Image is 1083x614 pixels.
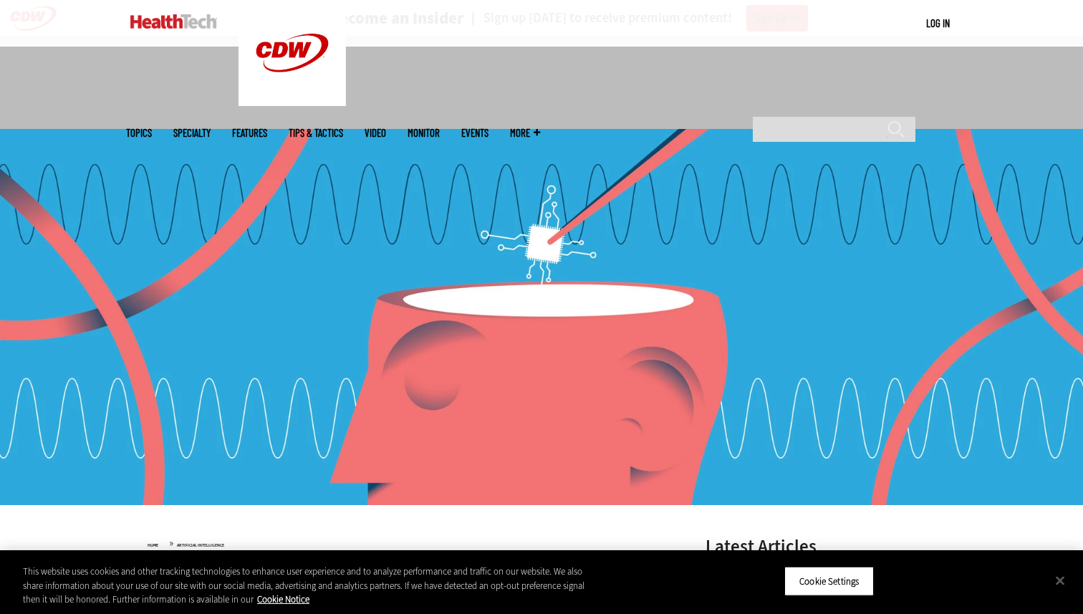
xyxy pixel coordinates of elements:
[784,566,874,596] button: Cookie Settings
[1044,565,1076,596] button: Close
[148,537,668,549] div: »
[461,128,488,138] a: Events
[148,542,158,548] a: Home
[408,128,440,138] a: MonITor
[177,542,224,548] a: Artificial Intelligence
[926,16,950,29] a: Log in
[126,128,152,138] span: Topics
[257,593,309,605] a: More information about your privacy
[173,128,211,138] span: Specialty
[239,95,346,110] a: CDW
[510,128,540,138] span: More
[706,537,920,555] h3: Latest Articles
[130,14,217,29] img: Home
[232,128,267,138] a: Features
[289,128,343,138] a: Tips & Tactics
[365,128,386,138] a: Video
[23,565,596,607] div: This website uses cookies and other tracking technologies to enhance user experience and to analy...
[926,16,950,31] div: User menu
